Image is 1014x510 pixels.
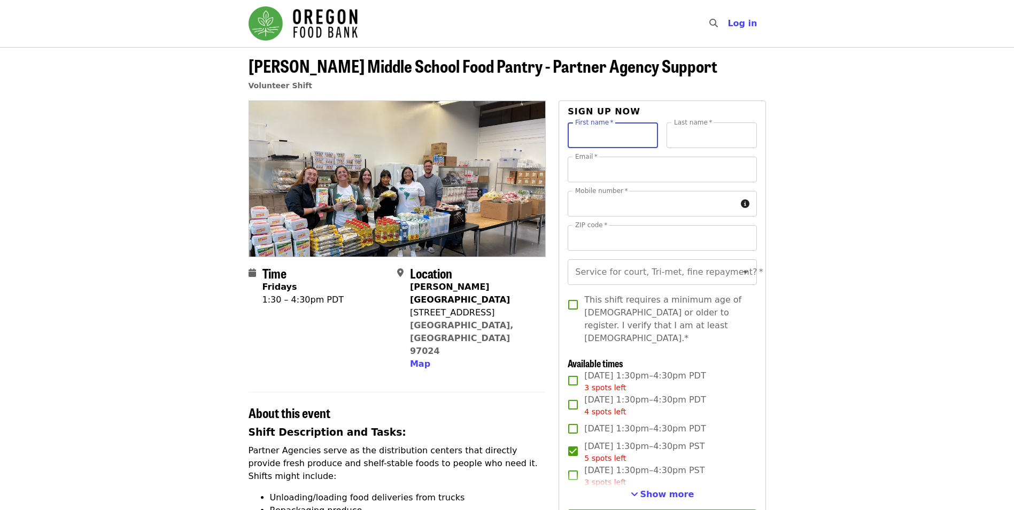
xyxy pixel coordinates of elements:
[674,119,712,126] label: Last name
[568,191,736,217] input: Mobile number
[584,478,626,486] span: 3 spots left
[709,18,718,28] i: search icon
[584,383,626,392] span: 3 spots left
[724,11,733,36] input: Search
[410,264,452,282] span: Location
[575,188,628,194] label: Mobile number
[249,403,330,422] span: About this event
[584,454,626,462] span: 5 spots left
[584,407,626,416] span: 4 spots left
[738,265,753,280] button: Open
[575,153,598,160] label: Email
[410,358,430,370] button: Map
[262,293,344,306] div: 1:30 – 4:30pm PDT
[584,464,705,488] span: [DATE] 1:30pm–4:30pm PST
[262,264,287,282] span: Time
[568,106,640,117] span: Sign up now
[568,157,756,182] input: Email
[410,306,537,319] div: [STREET_ADDRESS]
[397,268,404,278] i: map-marker-alt icon
[584,369,706,393] span: [DATE] 1:30pm–4:30pm PDT
[249,81,313,90] a: Volunteer Shift
[249,101,546,256] img: Reynolds Middle School Food Pantry - Partner Agency Support organized by Oregon Food Bank
[568,225,756,251] input: ZIP code
[719,13,765,34] button: Log in
[575,119,614,126] label: First name
[568,122,658,148] input: First name
[727,18,757,28] span: Log in
[249,268,256,278] i: calendar icon
[262,282,297,292] strong: Fridays
[249,6,358,41] img: Oregon Food Bank - Home
[741,199,749,209] i: circle-info icon
[584,422,706,435] span: [DATE] 1:30pm–4:30pm PDT
[410,320,514,356] a: [GEOGRAPHIC_DATA], [GEOGRAPHIC_DATA] 97024
[584,440,705,464] span: [DATE] 1:30pm–4:30pm PST
[410,282,510,305] strong: [PERSON_NAME][GEOGRAPHIC_DATA]
[270,491,546,504] li: Unloading/loading food deliveries from trucks
[568,356,623,370] span: Available times
[410,359,430,369] span: Map
[667,122,757,148] input: Last name
[631,488,694,501] button: See more timeslots
[584,393,706,418] span: [DATE] 1:30pm–4:30pm PDT
[640,489,694,499] span: Show more
[575,222,607,228] label: ZIP code
[249,444,546,483] p: Partner Agencies serve as the distribution centers that directly provide fresh produce and shelf-...
[249,425,546,440] h3: Shift Description and Tasks:
[249,53,717,78] span: [PERSON_NAME] Middle School Food Pantry - Partner Agency Support
[584,293,748,345] span: This shift requires a minimum age of [DEMOGRAPHIC_DATA] or older to register. I verify that I am ...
